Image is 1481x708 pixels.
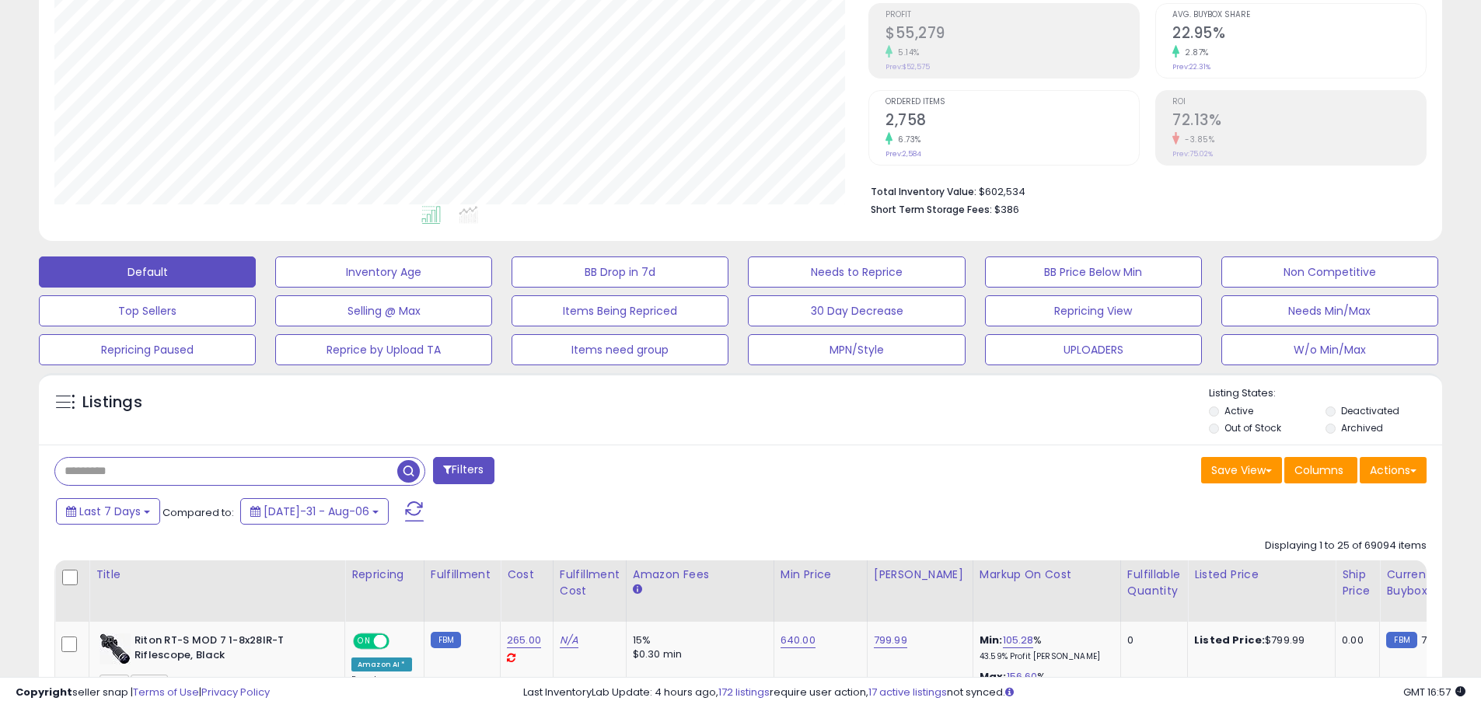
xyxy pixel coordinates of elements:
span: ON [355,635,374,648]
a: N/A [560,633,578,648]
img: 418hPfOYIiL._SL40_.jpg [100,633,131,664]
div: Amazon AI * [351,657,412,671]
label: Deactivated [1341,404,1399,417]
h5: Listings [82,392,142,413]
div: 0 [1127,633,1175,647]
button: Actions [1360,457,1427,483]
div: Min Price [781,567,861,583]
small: Prev: 2,584 [885,149,921,159]
th: The percentage added to the cost of goods (COGS) that forms the calculator for Min & Max prices. [973,560,1120,622]
button: Columns [1284,457,1357,483]
button: 30 Day Decrease [748,295,965,326]
div: Last InventoryLab Update: 4 hours ago, require user action, not synced. [523,685,1465,700]
a: Privacy Policy [201,685,270,699]
span: Columns [1294,462,1343,478]
span: 799.99 [1421,633,1455,647]
label: Active [1224,404,1253,417]
small: 6.73% [892,134,921,145]
div: 0.00 [1342,633,1367,647]
div: Cost [507,567,547,583]
button: Default [39,256,256,288]
b: Listed Price: [1194,633,1265,647]
a: 172 listings [718,685,770,699]
button: Top Sellers [39,295,256,326]
div: Displaying 1 to 25 of 69094 items [1265,539,1427,553]
button: Repricing View [985,295,1202,326]
span: $386 [994,202,1019,217]
b: Total Inventory Value: [871,185,976,198]
a: Terms of Use [133,685,199,699]
small: Amazon Fees. [633,583,642,597]
a: 17 active listings [868,685,947,699]
span: Last 7 Days [79,504,141,519]
button: Items need group [512,334,728,365]
div: [PERSON_NAME] [874,567,966,583]
div: 15% [633,633,762,647]
button: Non Competitive [1221,256,1438,288]
small: 5.14% [892,47,920,58]
button: BB Price Below Min [985,256,1202,288]
span: Avg. Buybox Share [1172,11,1426,19]
button: Reprice by Upload TA [275,334,492,365]
button: Needs to Reprice [748,256,965,288]
h2: 72.13% [1172,111,1426,132]
span: Compared to: [162,505,234,520]
button: UPLOADERS [985,334,1202,365]
div: Fulfillment [431,567,494,583]
button: MPN/Style [748,334,965,365]
strong: Copyright [16,685,72,699]
button: Filters [433,457,494,484]
h2: 22.95% [1172,24,1426,45]
div: seller snap | | [16,685,270,700]
button: BB Drop in 7d [512,256,728,288]
button: Items Being Repriced [512,295,728,326]
b: Min: [980,633,1003,647]
div: Markup on Cost [980,567,1114,583]
button: Selling @ Max [275,295,492,326]
b: Short Term Storage Fees: [871,203,992,216]
div: Title [96,567,338,583]
small: Prev: $52,575 [885,62,930,71]
button: Inventory Age [275,256,492,288]
button: W/o Min/Max [1221,334,1438,365]
a: 265.00 [507,633,541,648]
label: Archived [1341,421,1383,434]
div: Current Buybox Price [1386,567,1466,599]
small: Prev: 75.02% [1172,149,1213,159]
div: $799.99 [1194,633,1323,647]
div: Ship Price [1342,567,1373,599]
h2: 2,758 [885,111,1139,132]
li: $602,534 [871,181,1415,200]
div: % [980,633,1109,662]
small: 2.87% [1179,47,1209,58]
div: Repricing [351,567,417,583]
span: Ordered Items [885,98,1139,106]
b: Riton RT-S MOD 7 1-8x28IR-T Riflescope, Black [134,633,323,666]
p: 43.59% Profit [PERSON_NAME] [980,651,1109,662]
div: Fulfillment Cost [560,567,620,599]
div: $0.30 min [633,647,762,661]
span: Profit [885,11,1139,19]
small: FBM [431,632,461,648]
a: 799.99 [874,633,907,648]
small: FBM [1386,632,1416,648]
span: OFF [387,635,412,648]
a: 105.28 [1003,633,1034,648]
p: Listing States: [1209,386,1442,401]
h2: $55,279 [885,24,1139,45]
button: Repricing Paused [39,334,256,365]
span: [DATE]-31 - Aug-06 [264,504,369,519]
button: Last 7 Days [56,498,160,525]
small: Prev: 22.31% [1172,62,1210,71]
div: Fulfillable Quantity [1127,567,1181,599]
button: [DATE]-31 - Aug-06 [240,498,389,525]
button: Save View [1201,457,1282,483]
button: Needs Min/Max [1221,295,1438,326]
span: 2025-08-14 16:57 GMT [1403,685,1465,699]
small: -3.85% [1179,134,1214,145]
div: Amazon Fees [633,567,767,583]
a: 640.00 [781,633,816,648]
span: ROI [1172,98,1426,106]
label: Out of Stock [1224,421,1281,434]
div: Listed Price [1194,567,1329,583]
